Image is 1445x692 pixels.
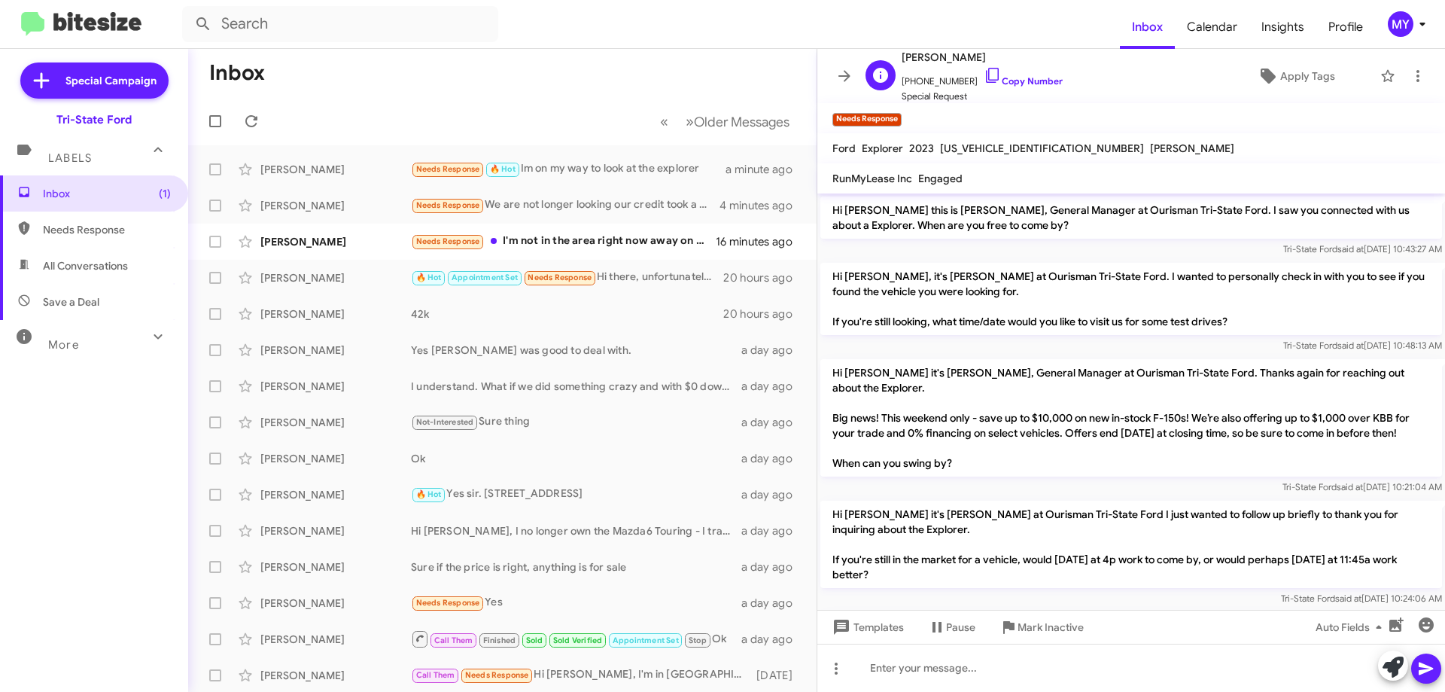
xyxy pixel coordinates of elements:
div: Sure if the price is right, anything is for sale [411,559,741,575]
span: Pause [946,614,975,641]
div: a day ago [741,523,805,538]
span: Tri-State Ford [DATE] 10:43:27 AM [1283,243,1442,255]
span: Auto Fields [1316,614,1388,641]
a: Special Campaign [20,62,169,99]
div: Hi [PERSON_NAME], I'm in [GEOGRAPHIC_DATA], please call at your convenience to talk about the tru... [411,666,749,684]
span: Call Them [416,670,455,680]
div: a day ago [741,632,805,647]
div: MY [1388,11,1413,37]
div: a day ago [741,451,805,466]
div: [PERSON_NAME] [260,343,411,358]
div: a day ago [741,559,805,575]
span: [PERSON_NAME] [1150,142,1234,155]
span: [US_VEHICLE_IDENTIFICATION_NUMBER] [940,142,1144,155]
p: Hi [PERSON_NAME], it's [PERSON_NAME] at Ourisman Tri-State Ford. I wanted to personally check in ... [820,263,1442,335]
div: 42k [411,306,723,322]
span: RunMyLease Inc [832,172,912,185]
div: Yes sir. [STREET_ADDRESS] [411,486,741,503]
span: Appointment Set [452,273,518,282]
span: Needs Response [416,598,480,608]
div: [PERSON_NAME] [260,162,411,177]
span: 🔥 Hot [490,164,516,174]
input: Search [182,6,498,42]
div: 16 minutes ago [716,234,805,249]
a: Profile [1316,5,1375,49]
nav: Page navigation example [652,106,799,137]
span: 🔥 Hot [416,273,442,282]
span: Explorer [862,142,903,155]
span: Special Campaign [65,73,157,88]
div: [PERSON_NAME] [260,632,411,647]
span: said at [1337,340,1364,351]
div: a day ago [741,487,805,502]
div: [PERSON_NAME] [260,234,411,249]
span: Inbox [43,186,171,201]
span: Ford [832,142,856,155]
div: Hi there, unfortunately the payments are just not doable. We were willing to put down about 5k or... [411,269,723,286]
div: [PERSON_NAME] [260,306,411,322]
p: Hi [PERSON_NAME] it's [PERSON_NAME] at Ourisman Tri-State Ford I just wanted to follow up briefly... [820,501,1442,588]
span: (1) [159,186,171,201]
div: a minute ago [726,162,805,177]
div: Sure thing [411,413,741,431]
a: Copy Number [984,75,1063,87]
a: Insights [1249,5,1316,49]
div: 20 hours ago [723,306,805,322]
div: 20 hours ago [723,270,805,285]
span: Older Messages [694,114,789,130]
span: Labels [48,151,92,165]
span: Needs Response [416,236,480,246]
div: [PERSON_NAME] [260,451,411,466]
span: » [686,112,694,131]
button: Pause [916,614,987,641]
div: I'm not in the area right now away on vacation. I'm not sure if I'm going to get rid of my curren... [411,233,716,250]
span: Templates [829,614,904,641]
div: a day ago [741,415,805,430]
div: [PERSON_NAME] [260,523,411,538]
span: Needs Response [416,164,480,174]
span: 🔥 Hot [416,489,442,499]
h1: Inbox [209,61,265,85]
div: We are not longer looking our credit took a hit so I have work to do [411,197,719,214]
div: [PERSON_NAME] [260,270,411,285]
div: Ok [411,630,741,648]
p: Hi [PERSON_NAME] this is [PERSON_NAME], General Manager at Ourisman Tri-State Ford. I saw you con... [820,197,1442,239]
div: Tri-State Ford [56,112,132,127]
div: [PERSON_NAME] [260,668,411,683]
span: Needs Response [465,670,529,680]
div: [PERSON_NAME] [260,379,411,394]
div: [DATE] [749,668,805,683]
button: Templates [817,614,916,641]
span: Tri-State Ford [DATE] 10:24:06 AM [1281,593,1442,604]
span: said at [1337,243,1364,255]
span: Inbox [1120,5,1175,49]
div: Yes [PERSON_NAME] was good to deal with. [411,343,741,358]
span: Not-Interested [416,417,474,427]
div: a day ago [741,379,805,394]
span: said at [1337,481,1363,492]
button: Previous [651,106,677,137]
button: Next [677,106,799,137]
span: Engaged [918,172,963,185]
div: [PERSON_NAME] [260,596,411,611]
span: Special Request [902,89,1063,104]
span: Appointment Set [613,636,679,645]
span: Mark Inactive [1018,614,1084,641]
span: Finished [483,636,516,645]
div: [PERSON_NAME] [260,487,411,502]
span: Call Them [434,636,473,645]
a: Calendar [1175,5,1249,49]
span: Needs Response [416,200,480,210]
div: Im on my way to look at the explorer [411,160,726,178]
span: Tri-State Ford [DATE] 10:21:04 AM [1282,481,1442,492]
div: I understand. What if we did something crazy and with $0 down, kept your payment at $650 on the n... [411,379,741,394]
div: [PERSON_NAME] [260,198,411,213]
span: 2023 [909,142,934,155]
span: More [48,338,79,352]
span: Stop [689,636,707,645]
span: All Conversations [43,258,128,273]
span: « [660,112,668,131]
